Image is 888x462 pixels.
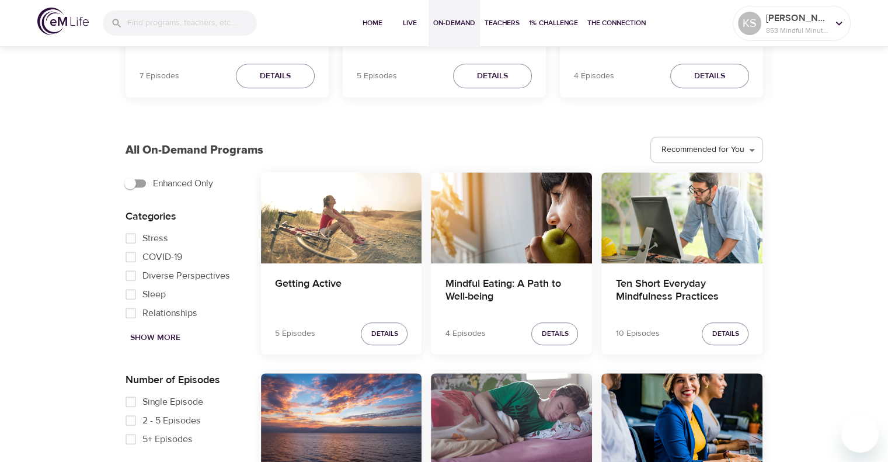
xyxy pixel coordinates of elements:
span: Live [396,17,424,29]
h4: Getting Active [275,277,408,305]
p: All On-Demand Programs [126,141,263,159]
span: COVID-19 [142,250,182,264]
p: 853 Mindful Minutes [766,25,828,36]
span: Details [371,328,398,340]
p: 7 Episodes [140,70,179,82]
span: Single Episode [142,395,203,409]
button: Details [531,322,578,345]
iframe: Button to launch messaging window [841,415,879,453]
img: logo [37,8,89,35]
span: Details [712,328,739,340]
button: Details [453,64,532,89]
span: The Connection [587,17,646,29]
span: Details [260,69,291,84]
button: Details [702,322,748,345]
span: Stress [142,231,168,245]
button: Show More [126,327,185,349]
p: 5 Episodes [275,328,315,340]
p: 4 Episodes [574,70,614,82]
span: 1% Challenge [529,17,578,29]
button: Getting Active [261,172,422,263]
span: Home [358,17,386,29]
button: Ten Short Everyday Mindfulness Practices [601,172,762,263]
button: Details [236,64,315,89]
span: Diverse Perspectives [142,269,230,283]
h4: Mindful Eating: A Path to Well-being [445,277,578,305]
span: Show More [130,331,180,345]
span: Sleep [142,287,166,301]
p: 5 Episodes [357,70,397,82]
span: 5+ Episodes [142,432,193,446]
button: Mindful Eating: A Path to Well-being [431,172,592,263]
button: Details [670,64,749,89]
span: Enhanced Only [153,176,213,190]
p: 4 Episodes [445,328,485,340]
div: KS [738,12,761,35]
span: Relationships [142,306,197,320]
p: Categories [126,209,242,224]
span: Details [694,69,725,84]
span: Teachers [485,17,520,29]
p: 10 Episodes [615,328,659,340]
input: Find programs, teachers, etc... [127,11,257,36]
p: Number of Episodes [126,372,242,388]
span: On-Demand [433,17,475,29]
p: [PERSON_NAME] [766,11,828,25]
button: Details [361,322,408,345]
span: Details [541,328,568,340]
span: 2 - 5 Episodes [142,414,201,428]
h4: Ten Short Everyday Mindfulness Practices [615,277,748,305]
span: Details [477,69,508,84]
